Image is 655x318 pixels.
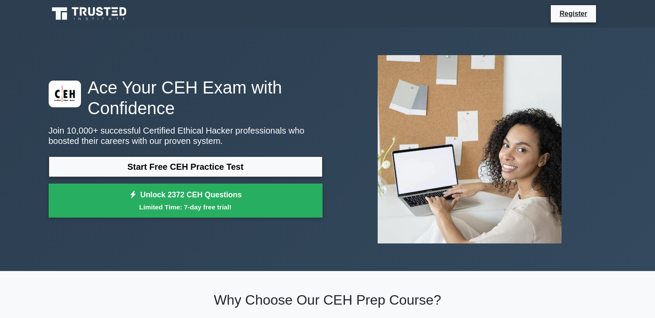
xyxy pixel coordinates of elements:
[49,184,323,218] a: Unlock 2372 CEH QuestionsLimited Time: 7-day free trial!
[49,292,607,308] h2: Why Choose Our CEH Prep Course?
[49,156,323,177] a: Start Free CEH Practice Test
[554,8,592,19] a: Register
[49,125,323,146] p: Join 10,000+ successful Certified Ethical Hacker professionals who boosted their careers with our...
[49,77,323,118] h1: Ace Your CEH Exam with Confidence
[59,202,312,212] small: Limited Time: 7-day free trial!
